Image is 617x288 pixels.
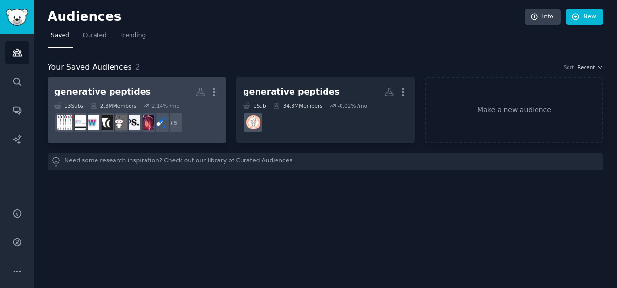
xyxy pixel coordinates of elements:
[243,86,340,98] div: generative peptides
[83,32,107,40] span: Curated
[57,115,72,130] img: Mounjaro
[246,115,261,130] img: science
[84,115,99,130] img: WegovyWeightLoss
[117,28,149,48] a: Trending
[243,102,266,109] div: 1 Sub
[338,102,367,109] div: -0.02 % /mo
[135,63,140,72] span: 2
[48,77,226,143] a: generative peptides13Subs2.3MMembers2.14% /mo+5SuppConnectTissueEngineeringPeptidesourcecfstirzep...
[54,102,83,109] div: 13 Sub s
[152,115,167,130] img: SuppConnect
[71,115,86,130] img: Semaglutide
[6,9,28,26] img: GummySearch logo
[577,64,595,71] span: Recent
[152,102,179,109] div: 2.14 % /mo
[163,112,183,133] div: + 5
[139,115,154,130] img: TissueEngineering
[125,115,140,130] img: Peptidesource
[98,115,113,130] img: tirzepatidecompound
[236,77,415,143] a: generative peptides1Sub34.3MMembers-0.02% /moscience
[273,102,323,109] div: 34.3M Members
[48,9,525,25] h2: Audiences
[566,9,603,25] a: New
[51,32,69,40] span: Saved
[525,9,561,25] a: Info
[48,153,603,170] div: Need some research inspiration? Check out our library of
[90,102,136,109] div: 2.3M Members
[80,28,110,48] a: Curated
[48,62,132,74] span: Your Saved Audiences
[54,86,151,98] div: generative peptides
[425,77,603,143] a: Make a new audience
[236,157,292,167] a: Curated Audiences
[564,64,574,71] div: Sort
[112,115,127,130] img: cfs
[577,64,603,71] button: Recent
[48,28,73,48] a: Saved
[120,32,146,40] span: Trending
